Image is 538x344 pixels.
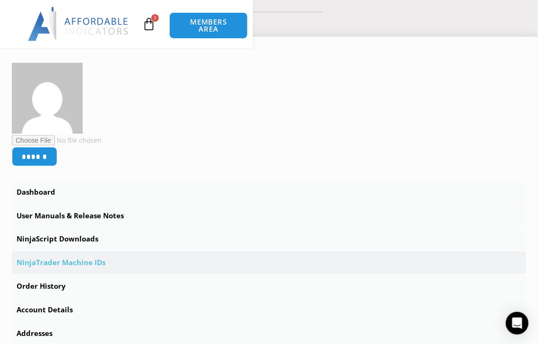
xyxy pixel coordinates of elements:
a: MEMBERS AREA [169,12,248,39]
img: LogoAI | Affordable Indicators – NinjaTrader [28,7,130,41]
div: Open Intercom Messenger [506,312,529,335]
a: 1 [128,10,170,38]
img: 4c08fd1d598a650a8556c85c135e6b7c8551768a229e1815f05cdde25e504d5f [12,63,83,134]
span: MEMBERS AREA [179,18,238,33]
a: Dashboard [12,181,526,204]
a: NinjaTrader Machine IDs [12,251,526,274]
a: User Manuals & Release Notes [12,205,526,227]
a: Account Details [12,299,526,321]
a: Order History [12,275,526,298]
a: NinjaScript Downloads [12,228,526,250]
span: 1 [151,14,159,22]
